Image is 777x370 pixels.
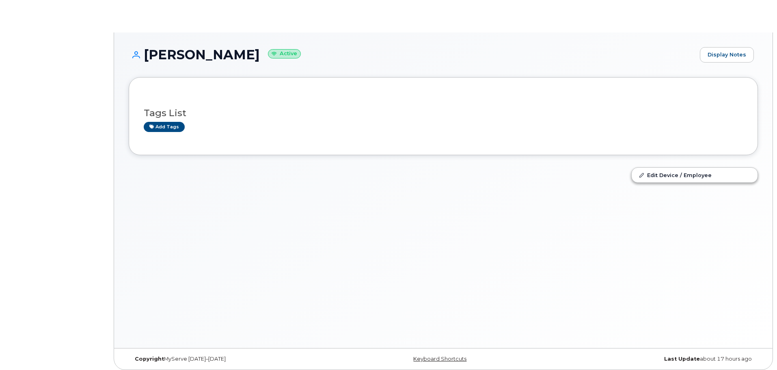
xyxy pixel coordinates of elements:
div: MyServe [DATE]–[DATE] [129,356,339,362]
strong: Copyright [135,356,164,362]
a: Edit Device / Employee [632,168,758,182]
h3: Tags List [144,108,743,118]
h1: [PERSON_NAME] [129,48,696,62]
a: Add tags [144,122,185,132]
a: Display Notes [700,47,754,63]
strong: Last Update [664,356,700,362]
a: Keyboard Shortcuts [413,356,466,362]
small: Active [268,49,301,58]
div: about 17 hours ago [548,356,758,362]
